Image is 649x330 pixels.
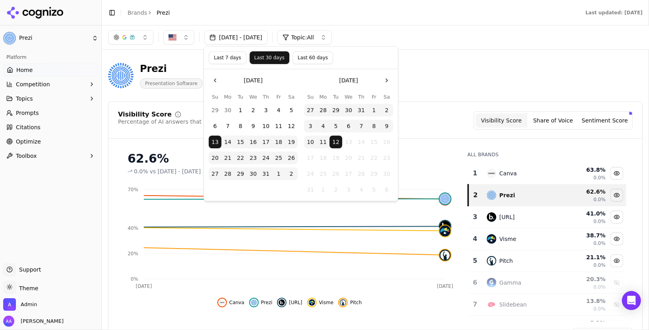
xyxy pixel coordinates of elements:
[500,235,517,243] div: Visme
[209,120,221,132] button: Sunday, July 6th, 2025
[468,206,626,228] tr: 3beautiful.ai[URL]41.0%0.0%Hide beautiful.ai data
[209,167,221,180] button: Sunday, July 27th, 2025, selected
[3,92,98,105] button: Topics
[131,276,138,282] tspan: 0%
[468,272,626,294] tr: 6gammaGamma20.3%0.0%Show gamma data
[440,225,451,237] img: visme
[610,167,623,180] button: Hide canva data
[128,251,138,256] tspan: 20%
[565,319,606,327] div: 8.1 %
[329,93,342,101] th: Tuesday
[291,33,314,41] span: Topic: All
[247,151,260,164] button: Wednesday, July 23rd, 2025, selected
[329,120,342,132] button: Tuesday, August 5th, 2025, selected
[209,151,221,164] button: Sunday, July 20th, 2025, selected
[247,136,260,148] button: Wednesday, July 16th, 2025, selected
[150,167,201,175] span: vs [DATE] - [DATE]
[380,93,393,101] th: Saturday
[368,120,380,132] button: Friday, August 8th, 2025, selected
[217,298,244,307] button: Hide canva data
[317,104,329,116] button: Monday, July 28th, 2025, selected
[500,301,527,309] div: Slidebean
[285,136,298,148] button: Saturday, July 19th, 2025, selected
[272,120,285,132] button: Friday, July 11th, 2025
[593,218,606,225] span: 0.0%
[221,93,234,101] th: Monday
[234,104,247,116] button: Tuesday, July 1st, 2025
[342,104,355,116] button: Wednesday, July 30th, 2025, selected
[355,104,368,116] button: Thursday, July 31st, 2025, selected
[593,175,606,181] span: 0.0%
[140,62,203,75] div: Prezi
[468,163,626,184] tr: 1canvaCanva63.8%0.0%Hide canva data
[3,316,64,327] button: Open user button
[260,167,272,180] button: Thursday, July 31st, 2025, selected
[368,104,380,116] button: Friday, August 1st, 2025, selected
[285,93,298,101] th: Saturday
[342,93,355,101] th: Wednesday
[260,136,272,148] button: Thursday, July 17th, 2025, selected
[209,136,221,148] button: Sunday, July 13th, 2025, selected
[565,188,606,196] div: 62.6 %
[128,187,138,192] tspan: 70%
[279,299,285,306] img: beautiful.ai
[234,167,247,180] button: Tuesday, July 29th, 2025, selected
[16,285,38,291] span: Theme
[579,113,631,128] button: Sentiment Score
[3,51,98,64] div: Platform
[304,104,317,116] button: Sunday, July 27th, 2025, selected
[593,262,606,268] span: 0.0%
[593,284,606,290] span: 0.0%
[16,138,41,146] span: Optimize
[3,64,98,76] a: Home
[221,151,234,164] button: Monday, July 21st, 2025, selected
[471,169,479,178] div: 1
[293,51,333,64] button: Last 60 days
[487,212,496,222] img: beautiful.ai
[317,136,329,148] button: Monday, August 11th, 2025, selected
[622,291,641,310] div: Open Intercom Messenger
[209,93,221,101] th: Sunday
[355,120,368,132] button: Thursday, August 7th, 2025, selected
[247,104,260,116] button: Wednesday, July 2nd, 2025
[3,107,98,119] a: Prompts
[471,256,479,266] div: 5
[16,152,37,160] span: Toolbox
[209,93,298,180] table: July 2025
[610,189,623,202] button: Hide prezi data
[329,104,342,116] button: Tuesday, July 29th, 2025, selected
[437,283,453,289] tspan: [DATE]
[285,167,298,180] button: Saturday, August 2nd, 2025, selected
[440,221,451,232] img: beautiful.ai
[247,120,260,132] button: Wednesday, July 9th, 2025
[500,279,521,287] div: Gamma
[610,233,623,245] button: Hide visme data
[317,120,329,132] button: Monday, August 4th, 2025, selected
[128,225,138,231] tspan: 40%
[565,275,606,283] div: 20.3 %
[319,299,334,306] span: Visme
[219,299,225,306] img: canva
[467,151,626,158] div: All Brands
[3,121,98,134] a: Citations
[471,234,479,244] div: 4
[16,80,50,88] span: Competition
[108,63,134,88] img: Prezi
[221,136,234,148] button: Monday, July 14th, 2025, selected
[565,210,606,217] div: 41.0 %
[468,228,626,250] tr: 4vismeVisme38.7%0.0%Hide visme data
[500,257,513,265] div: Pitch
[247,167,260,180] button: Wednesday, July 30th, 2025, selected
[251,299,257,306] img: prezi
[593,196,606,203] span: 0.0%
[134,167,148,175] span: 0.0%
[472,190,479,200] div: 2
[234,93,247,101] th: Tuesday
[593,240,606,247] span: 0.0%
[204,30,267,45] button: [DATE] - [DATE]
[610,276,623,289] button: Show gamma data
[565,231,606,239] div: 38.7 %
[304,120,317,132] button: Sunday, August 3rd, 2025, selected
[500,191,515,199] div: Prezi
[209,51,246,64] button: Last 7 days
